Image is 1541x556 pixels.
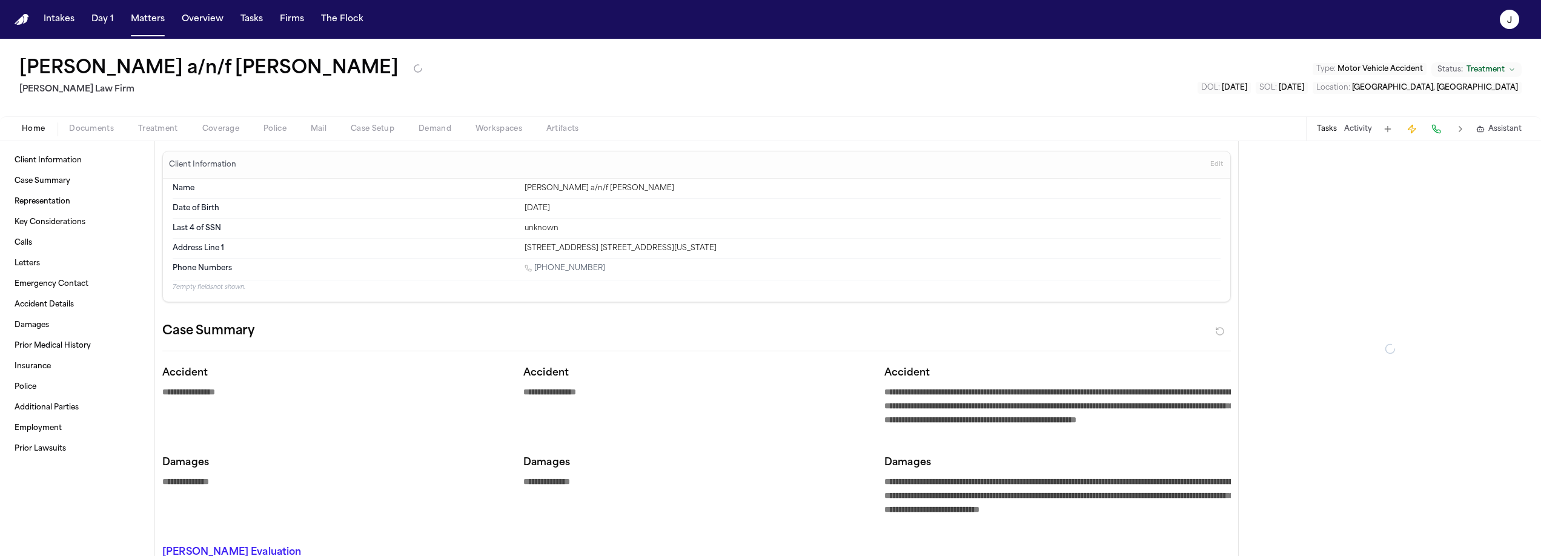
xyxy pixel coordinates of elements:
[1437,65,1463,74] span: Status:
[275,8,309,30] button: Firms
[1352,84,1518,91] span: [GEOGRAPHIC_DATA], [GEOGRAPHIC_DATA]
[202,124,239,134] span: Coverage
[173,184,517,193] dt: Name
[884,455,1231,470] p: Damages
[10,295,145,314] a: Accident Details
[173,283,1221,292] p: 7 empty fields not shown.
[69,124,114,134] span: Documents
[1317,124,1337,134] button: Tasks
[10,151,145,170] a: Client Information
[10,233,145,253] a: Calls
[311,124,326,134] span: Mail
[419,124,451,134] span: Demand
[10,398,145,417] a: Additional Parties
[167,160,239,170] h3: Client Information
[1316,65,1336,73] span: Type :
[476,124,522,134] span: Workspaces
[1222,84,1247,91] span: [DATE]
[15,14,29,25] a: Home
[19,58,399,80] h1: [PERSON_NAME] a/n/f [PERSON_NAME]
[10,439,145,458] a: Prior Lawsuits
[236,8,268,30] button: Tasks
[10,213,145,232] a: Key Considerations
[162,455,509,470] p: Damages
[523,366,870,380] p: Accident
[22,124,45,134] span: Home
[10,377,145,397] a: Police
[15,14,29,25] img: Finch Logo
[1379,121,1396,137] button: Add Task
[19,82,423,97] h2: [PERSON_NAME] Law Firm
[173,223,517,233] dt: Last 4 of SSN
[1256,82,1308,94] button: Edit SOL: 2027-04-01
[162,366,509,380] p: Accident
[1403,121,1420,137] button: Create Immediate Task
[525,223,1221,233] div: unknown
[525,184,1221,193] div: [PERSON_NAME] a/n/f [PERSON_NAME]
[126,8,170,30] button: Matters
[10,171,145,191] a: Case Summary
[10,254,145,273] a: Letters
[523,455,870,470] p: Damages
[1313,82,1522,94] button: Edit Location: Bronx, NY
[177,8,228,30] button: Overview
[1207,155,1227,174] button: Edit
[884,366,1231,380] p: Accident
[1313,63,1427,75] button: Edit Type: Motor Vehicle Accident
[525,204,1221,213] div: [DATE]
[87,8,119,30] button: Day 1
[1337,65,1423,73] span: Motor Vehicle Accident
[525,263,605,273] a: Call 1 (914) 334-8074
[1316,84,1350,91] span: Location :
[39,8,79,30] button: Intakes
[1476,124,1522,134] button: Assistant
[19,58,399,80] button: Edit matter name
[10,316,145,335] a: Damages
[1210,161,1223,169] span: Edit
[10,274,145,294] a: Emergency Contact
[138,124,178,134] span: Treatment
[263,124,287,134] span: Police
[1201,84,1220,91] span: DOL :
[10,336,145,356] a: Prior Medical History
[10,419,145,438] a: Employment
[1344,124,1372,134] button: Activity
[1279,84,1304,91] span: [DATE]
[162,322,254,341] h2: Case Summary
[316,8,368,30] button: The Flock
[173,243,517,253] dt: Address Line 1
[1259,84,1277,91] span: SOL :
[1466,65,1505,74] span: Treatment
[525,243,1221,253] div: [STREET_ADDRESS] [STREET_ADDRESS][US_STATE]
[173,263,232,273] span: Phone Numbers
[1431,62,1522,77] button: Change status from Treatment
[1488,124,1522,134] span: Assistant
[10,192,145,211] a: Representation
[10,357,145,376] a: Insurance
[173,204,517,213] dt: Date of Birth
[1428,121,1445,137] button: Make a Call
[351,124,394,134] span: Case Setup
[1198,82,1251,94] button: Edit DOL: 2025-04-01
[546,124,579,134] span: Artifacts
